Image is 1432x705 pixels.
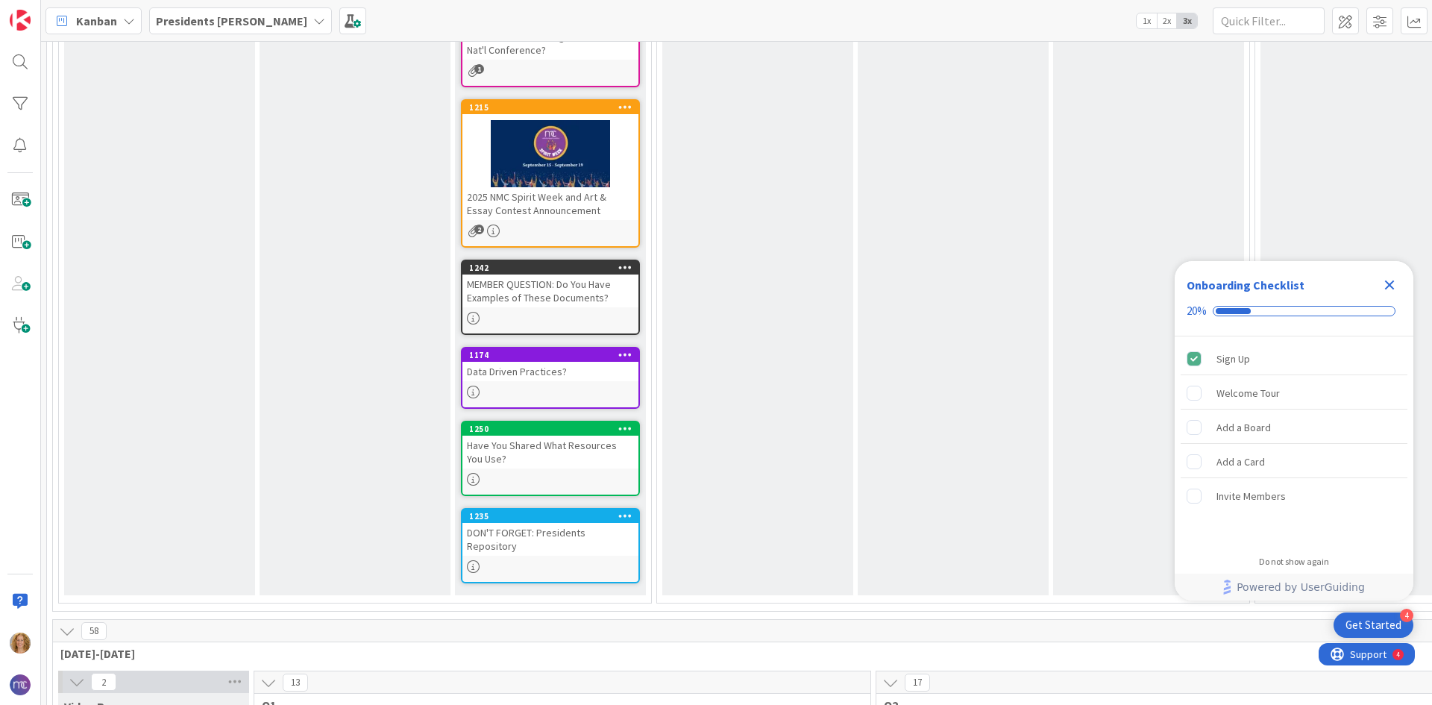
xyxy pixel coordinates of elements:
a: 1250Have You Shared What Resources You Use? [461,421,640,496]
span: Powered by UserGuiding [1237,578,1365,596]
div: MEMBER QUESTION: Do You Have Examples of These Documents? [462,275,638,307]
span: 13 [283,674,308,692]
b: Presidents [PERSON_NAME] [156,13,307,28]
div: 2025 NMC Spirit Week and Art & Essay Contest Announcement [462,187,638,220]
div: Close Checklist [1378,273,1401,297]
div: 1250 [469,424,638,434]
img: avatar [10,674,31,695]
div: 1215 [469,102,638,113]
div: 20% [1187,304,1207,318]
a: 12152025 NMC Spirit Week and Art & Essay Contest Announcement [461,99,640,248]
div: Add a Board [1216,419,1271,436]
div: Onboarding Checklist [1187,276,1304,294]
div: Open Get Started checklist, remaining modules: 4 [1334,612,1413,638]
a: 1242MEMBER QUESTION: Do You Have Examples of These Documents? [461,260,640,335]
span: 17 [905,674,930,692]
div: Do not show again [1259,556,1329,568]
div: 1235 [469,511,638,521]
div: Welcome Tour [1216,384,1280,402]
div: 12152025 NMC Spirit Week and Art & Essay Contest Announcement [462,101,638,220]
div: Add a Card is incomplete. [1181,445,1407,478]
span: 58 [81,622,107,640]
div: 4 [1400,609,1413,622]
img: Visit kanbanzone.com [10,10,31,31]
div: 1235 [462,510,638,523]
span: 2 [91,673,116,691]
span: 3x [1177,13,1197,28]
span: 2 [474,225,484,234]
div: 1242 [462,261,638,275]
div: Sign Up [1216,350,1250,368]
div: 1242MEMBER QUESTION: Do You Have Examples of These Documents? [462,261,638,307]
div: Add a Card [1216,453,1265,471]
div: Checklist Container [1175,261,1413,601]
div: 1174 [469,350,638,360]
div: Welcome Tour is incomplete. [1181,377,1407,410]
a: Powered by UserGuiding [1182,574,1406,601]
div: 1215 [462,101,638,114]
div: Get Started [1345,618,1401,633]
div: Data Driven Practices? [462,362,638,381]
div: Have You Shared What Resources You Use? [462,436,638,469]
span: 2x [1157,13,1177,28]
div: DON'T FORGET: Presidents Repository [462,523,638,556]
span: Kanban [76,12,117,30]
div: Add a Board is incomplete. [1181,411,1407,444]
span: 1x [1137,13,1157,28]
div: Invite Members [1216,487,1286,505]
a: 1174Data Driven Practices? [461,347,640,409]
div: 1235DON'T FORGET: Presidents Repository [462,510,638,556]
img: MW [10,633,31,654]
div: 1174 [462,348,638,362]
div: 1242 [469,263,638,273]
div: Invite Members is incomplete. [1181,480,1407,513]
div: Checklist progress: 20% [1187,304,1401,318]
div: Footer [1175,574,1413,601]
div: 1250Have You Shared What Resources You Use? [462,422,638,469]
div: 1250 [462,422,638,436]
span: Support [31,2,68,20]
div: 1174Data Driven Practices? [462,348,638,381]
input: Quick Filter... [1213,7,1325,34]
span: 1 [474,64,484,74]
a: 1235DON'T FORGET: Presidents Repository [461,508,640,583]
div: 4 [78,6,81,18]
div: Checklist items [1175,336,1413,546]
div: Sign Up is complete. [1181,342,1407,375]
